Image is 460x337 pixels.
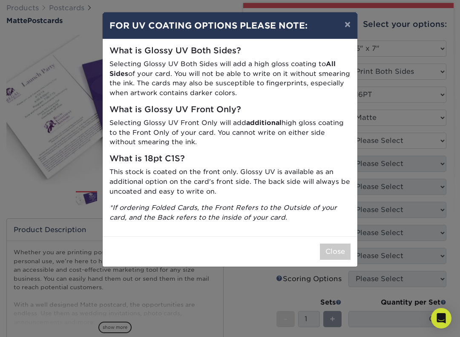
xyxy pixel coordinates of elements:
p: Selecting Glossy UV Both Sides will add a high gloss coating to of your card. You will not be abl... [109,59,351,98]
p: This stock is coated on the front only. Glossy UV is available as an additional option on the car... [109,167,351,196]
strong: additional [246,119,282,127]
i: *If ordering Folded Cards, the Front Refers to the Outside of your card, and the Back refers to t... [109,203,337,221]
h5: What is Glossy UV Both Sides? [109,46,351,56]
h5: What is Glossy UV Front Only? [109,105,351,115]
p: Selecting Glossy UV Front Only will add high gloss coating to the Front Only of your card. You ca... [109,118,351,147]
strong: All Sides [109,60,336,78]
button: × [338,12,357,36]
div: Open Intercom Messenger [431,308,451,328]
h4: FOR UV COATING OPTIONS PLEASE NOTE: [109,19,351,32]
h5: What is 18pt C1S? [109,154,351,164]
button: Close [320,244,351,260]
